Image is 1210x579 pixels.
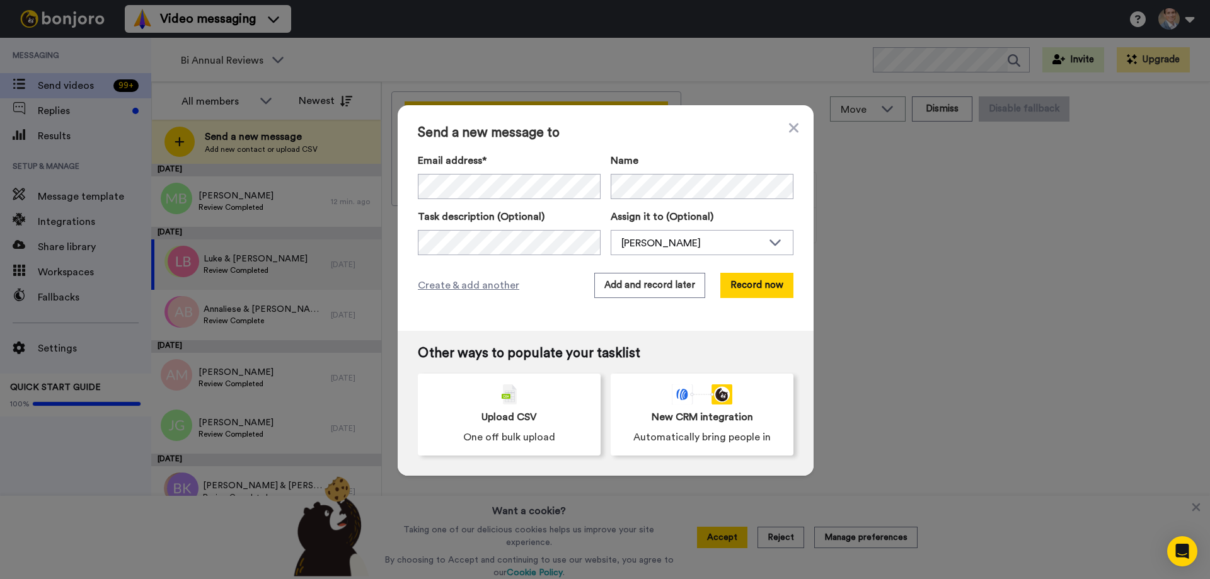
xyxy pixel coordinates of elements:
[633,430,771,445] span: Automatically bring people in
[594,273,705,298] button: Add and record later
[720,273,793,298] button: Record now
[418,125,793,140] span: Send a new message to
[672,384,732,404] div: animation
[1167,536,1197,566] div: Open Intercom Messenger
[652,410,753,425] span: New CRM integration
[481,410,537,425] span: Upload CSV
[611,153,638,168] span: Name
[502,384,517,404] img: csv-grey.png
[418,346,793,361] span: Other ways to populate your tasklist
[621,236,763,251] div: [PERSON_NAME]
[611,209,793,224] label: Assign it to (Optional)
[418,278,519,293] span: Create & add another
[463,430,555,445] span: One off bulk upload
[418,209,601,224] label: Task description (Optional)
[418,153,601,168] label: Email address*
